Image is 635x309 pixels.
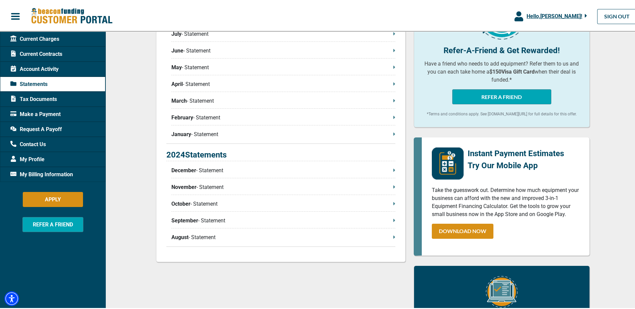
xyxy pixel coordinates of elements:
button: APPLY [23,191,83,206]
span: November [171,182,196,190]
p: - Statement [171,165,395,173]
span: April [171,79,183,87]
p: Refer-A-Friend & Get Rewarded! [424,43,579,55]
p: - Statement [171,79,395,87]
p: *Terms and conditions apply. See [DOMAIN_NAME][URL] for full details for this offer. [424,110,579,116]
span: January [171,129,191,137]
span: August [171,232,188,240]
div: Accessibility Menu [4,290,19,305]
p: - Statement [171,29,395,37]
p: - Statement [171,62,395,70]
p: - Statement [171,215,395,223]
span: March [171,96,187,104]
p: Have a friend who needs to add equipment? Refer them to us and you can each take home a when thei... [424,59,579,83]
span: Request A Payoff [10,124,62,132]
p: - Statement [171,199,395,207]
a: DOWNLOAD NOW [432,222,493,237]
p: Instant Payment Estimates [468,146,564,158]
span: December [171,165,196,173]
p: - Statement [171,112,395,120]
span: October [171,199,190,207]
span: Contact Us [10,139,46,147]
span: July [171,29,181,37]
span: September [171,215,198,223]
p: - Statement [171,232,395,240]
p: - Statement [171,45,395,54]
span: My Profile [10,154,45,162]
p: 2024 Statements [166,147,395,160]
b: $150 Visa Gift Card [489,67,535,74]
span: Current Contracts [10,49,62,57]
span: February [171,112,193,120]
button: REFER A FRIEND [452,88,551,103]
span: My Billing Information [10,169,73,177]
p: - Statement [171,96,395,104]
img: Beacon Funding Customer Portal Logo [31,6,112,23]
p: - Statement [171,129,395,137]
span: Statements [10,79,48,87]
span: Make a Payment [10,109,61,117]
img: mobile-app-logo.png [432,146,464,178]
img: Equipment Financing Online Image [486,275,518,306]
p: Try Our Mobile App [468,158,564,170]
span: June [171,45,183,54]
span: May [171,62,182,70]
span: Current Charges [10,34,59,42]
p: Take the guesswork out. Determine how much equipment your business can afford with the new and im... [432,185,579,217]
span: Hello, [PERSON_NAME] ! [527,12,582,18]
span: Tax Documents [10,94,57,102]
p: - Statement [171,182,395,190]
button: REFER A FRIEND [22,216,83,231]
span: Account Activity [10,64,59,72]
